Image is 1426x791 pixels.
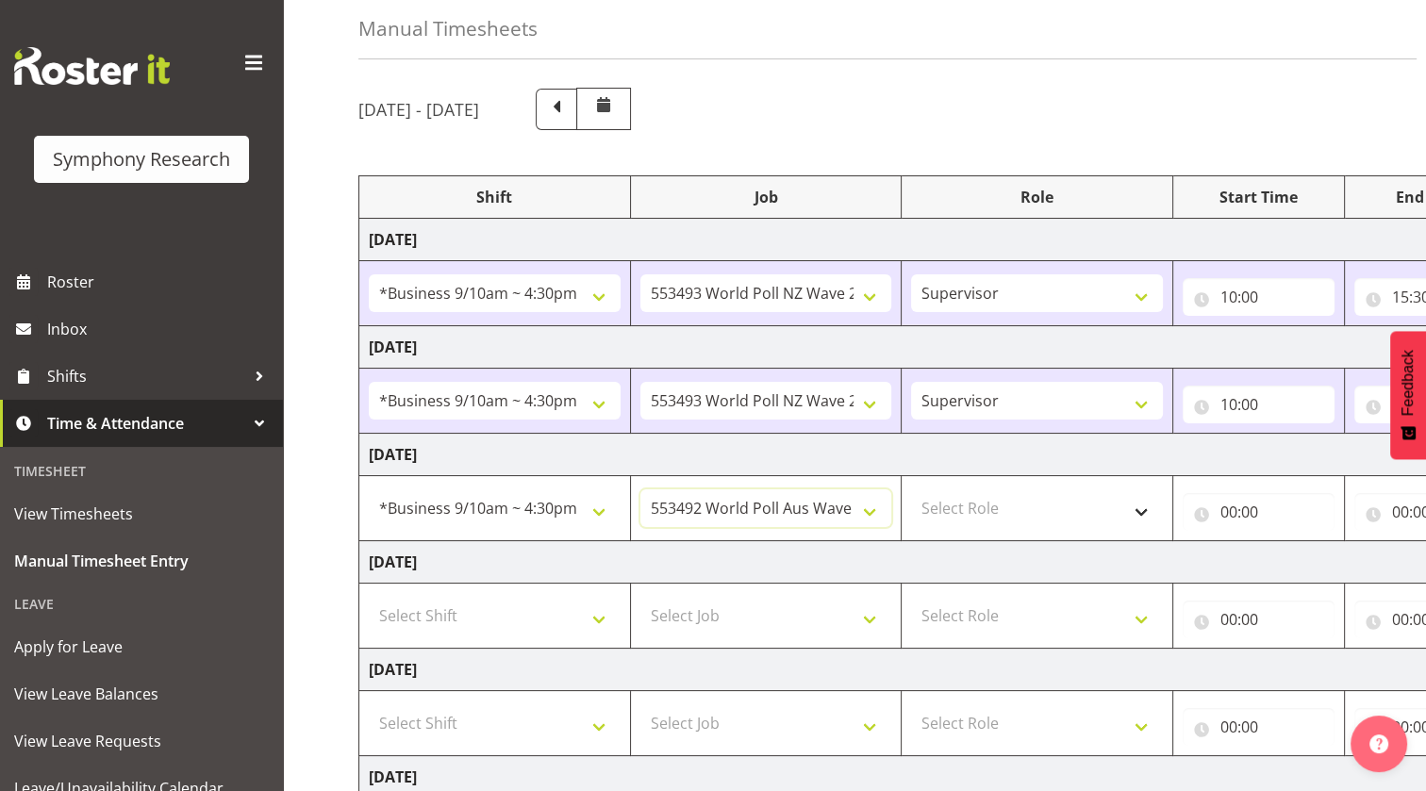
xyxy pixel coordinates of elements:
[5,623,278,670] a: Apply for Leave
[1183,601,1335,638] input: Click to select...
[358,18,538,40] h4: Manual Timesheets
[14,500,269,528] span: View Timesheets
[1183,278,1335,316] input: Click to select...
[5,670,278,717] a: View Leave Balances
[1183,386,1335,423] input: Click to select...
[47,362,245,390] span: Shifts
[369,186,621,208] div: Shift
[5,717,278,765] a: View Leave Requests
[1369,734,1388,753] img: help-xxl-2.png
[1183,186,1335,208] div: Start Time
[47,315,274,343] span: Inbox
[14,680,269,708] span: View Leave Balances
[14,727,269,755] span: View Leave Requests
[5,452,278,490] div: Timesheet
[1183,493,1335,531] input: Click to select...
[14,547,269,575] span: Manual Timesheet Entry
[5,585,278,623] div: Leave
[1400,350,1417,416] span: Feedback
[640,186,892,208] div: Job
[358,99,479,120] h5: [DATE] - [DATE]
[14,47,170,85] img: Rosterit website logo
[1183,708,1335,746] input: Click to select...
[47,409,245,437] span: Time & Attendance
[911,186,1163,208] div: Role
[5,537,278,585] a: Manual Timesheet Entry
[5,490,278,537] a: View Timesheets
[1390,331,1426,459] button: Feedback - Show survey
[47,268,274,296] span: Roster
[53,145,230,173] div: Symphony Research
[14,633,269,661] span: Apply for Leave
